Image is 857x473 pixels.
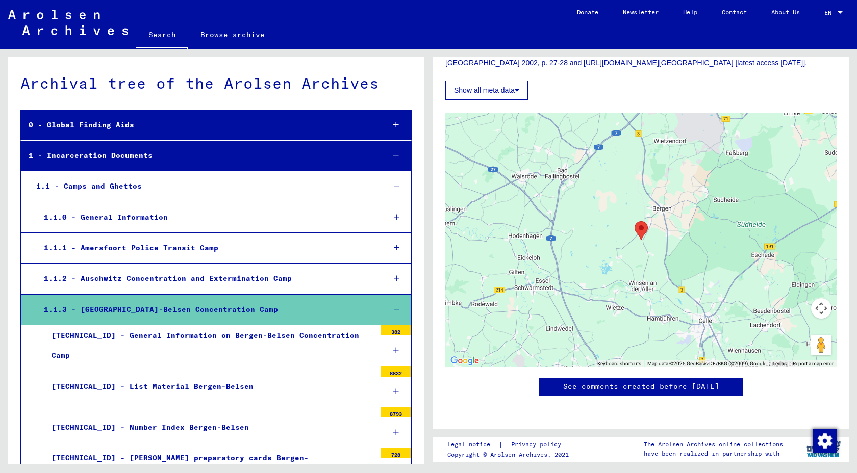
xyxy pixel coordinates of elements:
[772,361,787,366] a: Terms
[36,300,376,320] div: 1.1.3 - [GEOGRAPHIC_DATA]-Belsen Concentration Camp
[381,366,411,377] div: 8832
[44,326,375,365] div: [TECHNICAL_ID] - General Information on Bergen-Belsen Concentration Camp
[563,381,719,392] a: See comments created before [DATE]
[647,361,766,366] span: Map data ©2025 GeoBasis-DE/BKG (©2009), Google
[447,439,573,450] div: |
[44,377,375,397] div: [TECHNICAL_ID] - List Material Bergen-Belsen
[381,407,411,417] div: 8793
[503,439,573,450] a: Privacy policy
[381,325,411,335] div: 382
[21,115,376,135] div: 0 - Global Finding Aids
[448,354,482,367] img: Google
[29,176,376,196] div: 1.1 - Camps and Ghettos
[188,22,277,47] a: Browse archive
[21,146,376,166] div: 1 - Incarceration Documents
[36,238,376,258] div: 1.1.1 - Amersfoort Police Transit Camp
[813,429,837,453] img: Change consent
[447,450,573,459] p: Copyright © Arolsen Archives, 2021
[635,221,648,240] div: Bergen-Belsen Concentration Camp
[381,448,411,458] div: 728
[793,361,834,366] a: Report a map error
[8,10,128,35] img: Arolsen_neg.svg
[20,72,412,95] div: Archival tree of the Arolsen Archives
[812,428,837,453] div: Change consent
[447,439,498,450] a: Legal notice
[824,9,836,16] span: EN
[445,81,528,100] button: Show all meta data
[644,449,783,458] p: have been realized in partnership with
[44,417,375,437] div: [TECHNICAL_ID] - Number Index Bergen-Belsen
[644,440,783,449] p: The Arolsen Archives online collections
[804,436,843,462] img: yv_logo.png
[136,22,188,49] a: Search
[36,269,376,288] div: 1.1.2 - Auschwitz Concentration and Extermination Camp
[448,354,482,367] a: Open this area in Google Maps (opens a new window)
[36,207,376,227] div: 1.1.0 - General Information
[811,335,831,355] button: Drag Pegman onto the map to open Street View
[597,360,641,367] button: Keyboard shortcuts
[811,298,831,319] button: Map camera controls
